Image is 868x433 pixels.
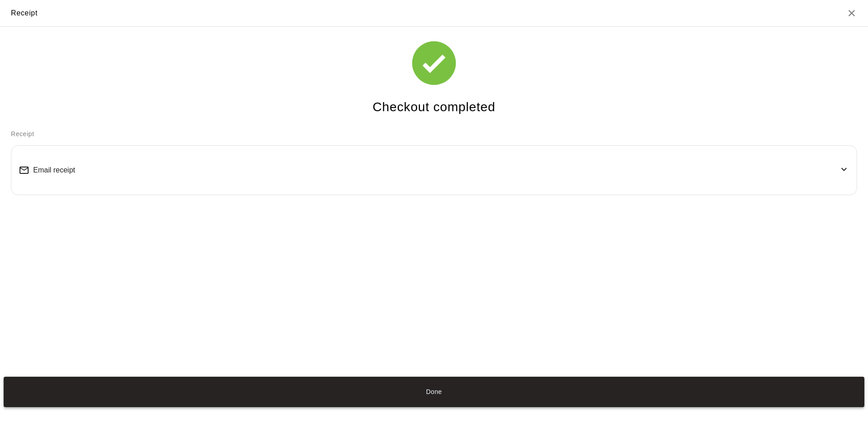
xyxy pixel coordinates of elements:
[33,166,75,174] span: Email receipt
[373,99,495,115] h4: Checkout completed
[11,7,38,19] div: Receipt
[4,377,864,407] button: Done
[11,129,857,139] p: Receipt
[846,8,857,19] button: Close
